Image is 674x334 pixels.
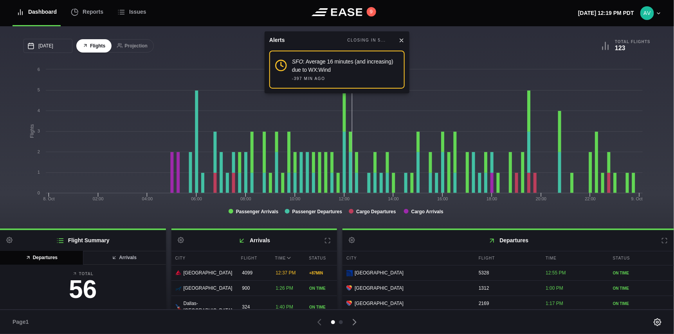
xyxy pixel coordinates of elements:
span: 1:17 PM [546,301,563,306]
div: Flight [475,251,540,265]
span: [GEOGRAPHIC_DATA] [355,269,404,276]
div: Alerts [269,36,285,44]
div: ON TIME [613,285,670,291]
div: : Average 16 minutes (and increasing) due to WX:Wind [292,58,399,74]
span: 1:40 PM [276,304,293,310]
text: 5 [38,87,40,92]
button: Projection [111,39,154,53]
tspan: Passenger Arrivals [236,209,279,214]
text: 04:00 [142,196,153,201]
span: 1:00 PM [546,285,563,291]
div: ON TIME [309,285,333,291]
em: SFO [292,58,303,65]
text: 18:00 [487,196,497,201]
span: 12:37 PM [276,270,296,276]
div: CLOSING IN 5... [348,37,386,44]
div: Time [271,251,303,265]
div: ON TIME [309,304,333,310]
div: Status [305,251,337,265]
div: City [342,251,473,265]
a: Total56 [6,271,160,306]
button: Flights [76,39,112,53]
div: 1312 [475,281,540,296]
div: + 87 MIN [309,270,333,276]
text: 16:00 [437,196,448,201]
tspan: 9. Oct [631,196,643,201]
text: 12:00 [339,196,350,201]
text: 2 [38,149,40,154]
div: 900 [238,281,270,296]
text: 20:00 [536,196,547,201]
tspan: Flights [29,124,35,138]
text: 08:00 [240,196,251,201]
h2: Departures [342,230,674,251]
span: Page 1 [13,318,32,326]
tspan: 8. Oct [43,196,54,201]
h2: Arrivals [171,230,337,251]
div: Time [542,251,607,265]
tspan: Cargo Arrivals [411,209,444,214]
span: [GEOGRAPHIC_DATA] [355,300,404,307]
tspan: Cargo Departures [356,209,396,214]
span: [GEOGRAPHIC_DATA] [355,285,404,292]
span: 1:26 PM [276,285,293,291]
text: 22:00 [585,196,596,201]
b: Total [6,271,160,277]
text: 1 [38,170,40,174]
div: Status [609,251,674,265]
text: 06:00 [191,196,202,201]
div: Flight [237,251,269,265]
text: 4 [38,108,40,113]
text: 0 [38,191,40,195]
text: 02:00 [93,196,104,201]
div: ON TIME [613,270,670,276]
span: [GEOGRAPHIC_DATA] [184,269,232,276]
p: [DATE] 12:19 PM PDT [578,9,634,17]
div: 324 [238,300,270,314]
input: mm/dd/yyyy [23,39,72,53]
text: 14:00 [388,196,399,201]
h3: 56 [6,277,160,302]
img: 9eca6f7b035e9ca54b5c6e3bab63db89 [640,6,654,20]
text: 10:00 [290,196,301,201]
div: 2169 [475,296,540,311]
button: 9 [367,7,376,16]
div: ON TIME [613,301,670,307]
text: 6 [38,67,40,72]
b: Total Flights [615,39,651,44]
text: 3 [38,129,40,133]
span: [GEOGRAPHIC_DATA] [184,285,232,292]
button: Arrivals [83,251,166,265]
div: 5328 [475,265,540,280]
b: 123 [615,45,625,51]
span: Dallas-[GEOGRAPHIC_DATA] [184,300,232,314]
span: 12:55 PM [546,270,566,276]
div: City [171,251,235,265]
div: 4099 [238,265,270,280]
div: -397 MIN AGO [292,76,325,82]
tspan: Passenger Departures [292,209,342,214]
